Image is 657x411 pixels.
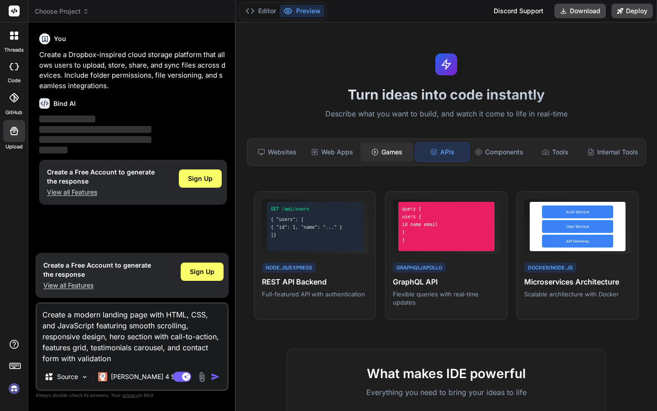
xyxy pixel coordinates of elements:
p: Create a Dropbox-inspired cloud storage platform that allows users to upload, store, share, and s... [39,50,227,91]
p: Always double-check its answers. Your in Bind [36,391,229,400]
img: icon [211,372,220,381]
div: id name email [402,221,490,228]
label: Upload [5,143,23,151]
div: Web Apps [306,142,359,162]
span: ‌ [39,116,95,122]
span: ‌ [39,147,68,153]
div: Websites [251,142,304,162]
h6: Bind AI [53,99,76,108]
div: query { [402,205,490,212]
button: Deploy [611,4,653,18]
p: View all Features [47,188,155,197]
label: GitHub [5,109,22,116]
div: { "id": 1, "name": "..." } [271,224,359,231]
div: GraphQL/Apollo [393,263,446,273]
span: ‌ [39,126,151,133]
span: privacy [122,392,139,398]
div: Games [360,142,413,162]
h1: Turn ideas into code instantly [241,86,652,103]
button: Preview [280,5,324,17]
h4: REST API Backend [262,276,369,287]
p: Scalable architecture with Docker [524,290,631,298]
div: } [402,237,490,243]
p: View all Features [43,281,151,290]
div: users { [402,213,490,220]
label: threads [4,46,24,54]
div: Components [471,142,527,162]
h1: Create a Free Account to generate the response [43,261,151,279]
span: Sign Up [190,267,214,276]
h1: Create a Free Account to generate the response [47,168,155,186]
div: Node.js/Express [262,263,316,273]
div: User Service [542,220,613,233]
div: { "users": [ [271,216,359,223]
div: Tools [529,142,582,162]
div: Auth Service [542,205,613,218]
p: [PERSON_NAME] 4 S.. [111,372,179,381]
p: Source [57,372,78,381]
div: } [402,229,490,236]
div: GET /api/users [271,205,359,212]
div: Discord Support [488,4,549,18]
span: Choose Project [35,7,89,16]
div: API Gateway [542,235,613,248]
img: Pick Models [81,373,89,381]
p: Flexible queries with real-time updates [393,290,500,306]
img: Claude 4 Sonnet [98,372,107,381]
p: Everything you need to bring your ideas to life [302,387,591,398]
p: Describe what you want to build, and watch it come to life in real-time [241,108,652,120]
div: Docker/Node.js [524,263,576,273]
button: Download [554,4,606,18]
div: Internal Tools [584,142,642,162]
h2: What makes IDE powerful [302,364,591,383]
textarea: Create a modern landing page with HTML, CSS, and JavaScript featuring smooth scrolling, responsiv... [37,304,227,364]
p: Full-featured API with authentication [262,290,369,298]
h4: Microservices Architecture [524,276,631,287]
h6: You [54,34,66,43]
button: Editor [242,5,280,17]
label: code [8,77,21,84]
div: APIs [415,142,469,162]
img: attachment [197,372,207,382]
h4: GraphQL API [393,276,500,287]
span: ‌ [39,136,151,143]
div: ]} [271,232,359,238]
span: Sign Up [188,174,213,183]
img: signin [6,381,22,396]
